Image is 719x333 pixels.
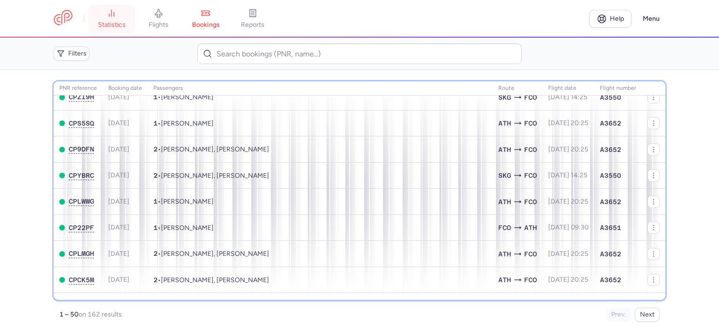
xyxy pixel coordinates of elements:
span: A3652 [600,197,621,206]
a: statistics [88,8,135,29]
th: Route [493,81,543,95]
th: Booking date [103,81,148,95]
span: CPLMGH [69,250,94,257]
span: [DATE] [108,93,129,101]
span: ATH [498,118,511,128]
span: [DATE] 09:30 [548,223,589,231]
a: CitizenPlane red outlined logo [54,10,72,27]
span: FCO [498,222,511,233]
span: • [153,250,269,258]
span: • [153,145,269,153]
button: Next [635,308,660,322]
a: reports [229,8,276,29]
span: • [153,93,214,101]
span: A3652 [600,145,621,154]
span: [DATE] [108,145,129,153]
span: [DATE] [108,276,129,284]
span: 2 [153,250,158,257]
span: Filters [68,50,87,57]
span: A3652 [600,119,621,128]
button: Prev. [606,308,631,322]
span: [DATE] 14:25 [548,171,587,179]
button: CPZI9H [69,93,94,101]
span: Angelica Maria PETEAN [161,224,214,232]
span: A3550 [600,171,621,180]
button: CPS5SQ [69,119,94,127]
span: Sergei MEZHOV, Anastasiia NAZARCHUK [161,250,269,258]
span: statistics [98,21,126,29]
span: bookings [192,21,220,29]
span: FCO [524,170,537,181]
span: FCO [524,144,537,155]
span: [DATE] 20:25 [548,119,588,127]
span: FCO [524,92,537,103]
span: CPLWWG [69,198,94,205]
span: SKG [498,170,511,181]
span: FCO [524,249,537,259]
strong: 1 – 50 [59,310,79,318]
span: 1 [153,224,158,231]
button: Filters [54,47,89,61]
span: A3550 [600,93,621,102]
span: [DATE] [108,171,129,179]
button: CP9DFN [69,145,94,153]
button: Menu [637,10,665,28]
span: • [153,198,214,206]
span: A3651 [600,223,621,232]
button: CP22PF [69,224,94,232]
span: • [153,276,269,284]
span: Davide STORTI, Francesca ERCOLANI [161,145,269,153]
span: 1 [153,119,158,127]
span: ATH [498,275,511,285]
span: FCO [524,197,537,207]
span: A3652 [600,249,621,259]
span: 2 [153,276,158,284]
span: ATH [498,144,511,155]
span: ATH [498,197,511,207]
span: FCO [524,118,537,128]
span: ATH [524,222,537,233]
span: on 162 results [79,310,122,318]
button: CPYBRC [69,172,94,180]
th: flight date [543,81,594,95]
span: FCO [524,275,537,285]
span: • [153,224,214,232]
th: Passengers [148,81,493,95]
span: flights [149,21,168,29]
span: Marija MEDIGOVIC [161,198,214,206]
span: Help [610,15,624,22]
span: 2 [153,145,158,153]
span: [DATE] 20:25 [548,145,588,153]
button: CPLMGH [69,250,94,258]
button: CPLWWG [69,198,94,206]
span: [DATE] 14:25 [548,93,587,101]
span: [DATE] 20:25 [548,276,588,284]
th: Flight number [594,81,642,95]
span: [DATE] [108,198,129,206]
a: bookings [182,8,229,29]
span: Rebecca SALMONI, Simone VALERIO [161,276,269,284]
span: Leonardo David ANTONINO [161,119,214,127]
span: CPS5SQ [69,119,94,127]
span: ATH [498,249,511,259]
span: [DATE] [108,223,129,231]
span: CPYBRC [69,172,94,179]
a: flights [135,8,182,29]
span: Fabiana FALDUTO [161,93,214,101]
span: reports [241,21,264,29]
span: [DATE] [108,119,129,127]
span: A3652 [600,275,621,285]
th: PNR reference [54,81,103,95]
span: SKG [498,92,511,103]
span: Fiammetta FIORITO, Simone DI MARCELLO [161,172,269,180]
span: 2 [153,172,158,179]
span: [DATE] 20:25 [548,250,588,258]
span: [DATE] 20:25 [548,198,588,206]
input: Search bookings (PNR, name...) [197,43,521,64]
span: 1 [153,198,158,205]
button: CPCK5M [69,276,94,284]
